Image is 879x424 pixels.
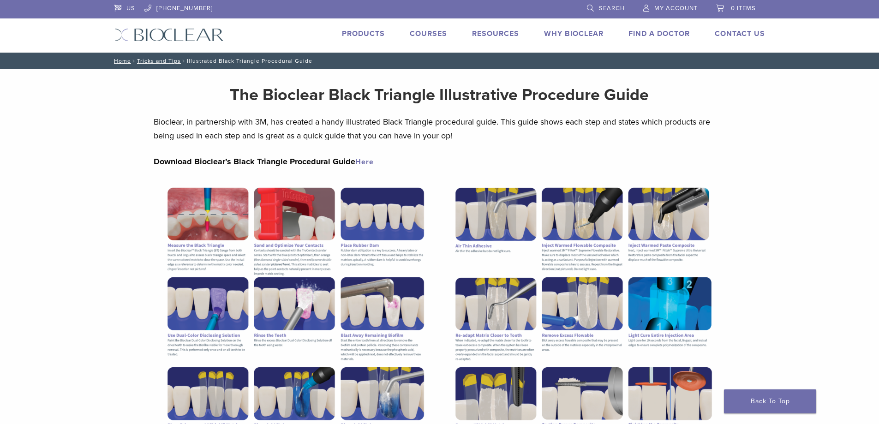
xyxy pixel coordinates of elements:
span: / [181,59,187,63]
a: Resources [472,29,519,38]
p: Bioclear, in partnership with 3M, has created a handy illustrated Black Triangle procedural guide... [154,115,726,143]
a: Back To Top [724,389,816,413]
strong: The Bioclear Black Triangle Illustrative Procedure Guide [230,85,649,105]
strong: Download Bioclear’s Black Triangle Procedural Guide [154,156,374,167]
img: Bioclear [114,28,224,42]
span: 0 items [731,5,756,12]
a: Tricks and Tips [137,58,181,64]
span: Search [599,5,625,12]
a: Find A Doctor [628,29,690,38]
nav: Illustrated Black Triangle Procedural Guide [108,53,772,69]
a: Products [342,29,385,38]
a: Why Bioclear [544,29,604,38]
span: My Account [654,5,698,12]
a: Contact Us [715,29,765,38]
span: / [131,59,137,63]
a: Home [111,58,131,64]
a: Courses [410,29,447,38]
a: Here [355,157,374,167]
